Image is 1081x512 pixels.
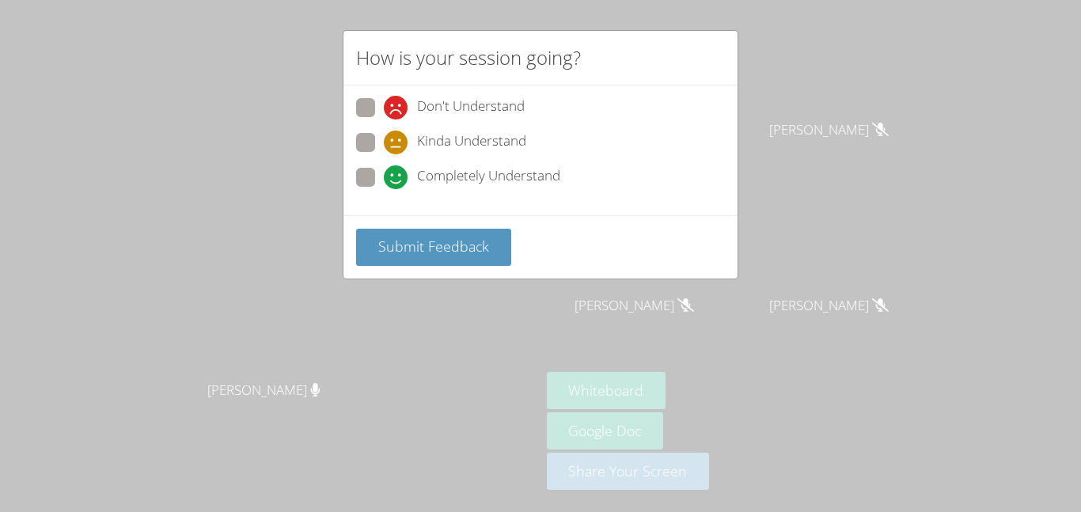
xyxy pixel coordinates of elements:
span: Submit Feedback [378,237,489,256]
span: Kinda Understand [417,131,526,154]
span: Don't Understand [417,96,525,119]
h2: How is your session going? [356,44,581,72]
span: Completely Understand [417,165,560,189]
button: Submit Feedback [356,229,511,266]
